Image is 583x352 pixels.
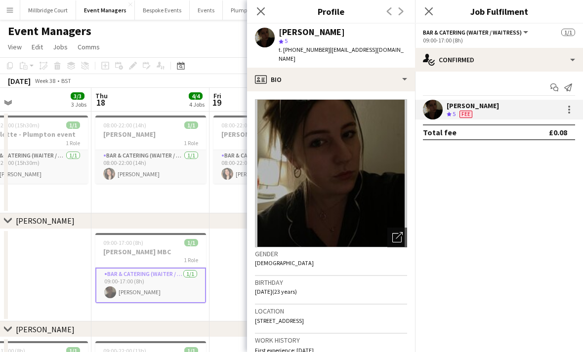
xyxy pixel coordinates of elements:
[78,42,100,51] span: Comms
[16,324,75,334] div: [PERSON_NAME]
[74,40,104,53] a: Comms
[255,288,297,295] span: [DATE] (23 years)
[255,259,314,267] span: [DEMOGRAPHIC_DATA]
[247,68,415,91] div: Bio
[76,0,135,20] button: Event Managers
[213,116,324,184] app-job-card: 08:00-22:00 (14h)1/1[PERSON_NAME]1 RoleBar & Catering (Waiter / waitress)1/108:00-22:00 (14h)[PER...
[95,116,206,184] app-job-card: 08:00-22:00 (14h)1/1[PERSON_NAME]1 RoleBar & Catering (Waiter / waitress)1/108:00-22:00 (14h)[PER...
[8,42,22,51] span: View
[184,239,198,246] span: 1/1
[49,40,72,53] a: Jobs
[184,256,198,264] span: 1 Role
[255,249,407,258] h3: Gender
[32,42,43,51] span: Edit
[415,48,583,72] div: Confirmed
[103,121,146,129] span: 08:00-22:00 (14h)
[223,0,295,20] button: Plumpton Race Course
[95,268,206,303] app-card-role: Bar & Catering (Waiter / waitress)1/109:00-17:00 (8h)[PERSON_NAME]
[66,121,80,129] span: 1/1
[415,5,583,18] h3: Job Fulfilment
[184,121,198,129] span: 1/1
[189,92,203,100] span: 4/4
[458,110,474,118] div: Crew has different fees then in role
[549,127,567,137] div: £0.08
[71,92,84,100] span: 3/3
[135,0,190,20] button: Bespoke Events
[453,110,456,117] span: 5
[255,336,407,345] h3: Work history
[95,130,206,139] h3: [PERSON_NAME]
[4,40,26,53] a: View
[184,139,198,147] span: 1 Role
[190,0,223,20] button: Events
[213,150,324,184] app-card-role: Bar & Catering (Waiter / waitress)1/108:00-22:00 (14h)[PERSON_NAME]
[189,101,205,108] div: 4 Jobs
[16,216,75,226] div: [PERSON_NAME]
[447,101,499,110] div: [PERSON_NAME]
[255,317,304,324] span: [STREET_ADDRESS]
[61,77,71,84] div: BST
[33,77,57,84] span: Week 38
[285,37,288,44] span: 5
[8,76,31,86] div: [DATE]
[279,46,404,62] span: | [EMAIL_ADDRESS][DOMAIN_NAME]
[423,29,530,36] button: Bar & Catering (Waiter / waitress)
[212,97,221,108] span: 19
[28,40,47,53] a: Edit
[53,42,68,51] span: Jobs
[459,111,472,118] span: Fee
[221,121,264,129] span: 08:00-22:00 (14h)
[20,0,76,20] button: Millbridge Court
[213,91,221,100] span: Fri
[94,97,108,108] span: 18
[71,101,86,108] div: 3 Jobs
[255,99,407,247] img: Crew avatar or photo
[387,228,407,247] div: Open photos pop-in
[213,130,324,139] h3: [PERSON_NAME]
[561,29,575,36] span: 1/1
[95,91,108,100] span: Thu
[95,247,206,256] h3: [PERSON_NAME] MBC
[247,5,415,18] h3: Profile
[423,37,575,44] div: 09:00-17:00 (8h)
[66,139,80,147] span: 1 Role
[255,307,407,315] h3: Location
[8,24,91,39] h1: Event Managers
[95,150,206,184] app-card-role: Bar & Catering (Waiter / waitress)1/108:00-22:00 (14h)[PERSON_NAME]
[279,46,330,53] span: t. [PHONE_NUMBER]
[103,239,143,246] span: 09:00-17:00 (8h)
[423,127,457,137] div: Total fee
[95,233,206,303] app-job-card: 09:00-17:00 (8h)1/1[PERSON_NAME] MBC1 RoleBar & Catering (Waiter / waitress)1/109:00-17:00 (8h)[P...
[279,28,345,37] div: [PERSON_NAME]
[255,278,407,287] h3: Birthday
[423,29,522,36] span: Bar & Catering (Waiter / waitress)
